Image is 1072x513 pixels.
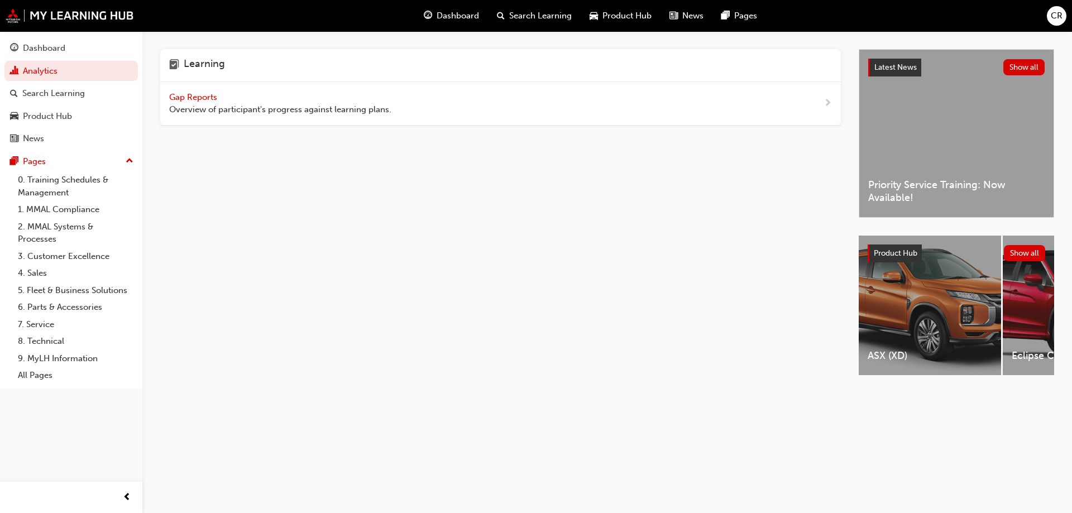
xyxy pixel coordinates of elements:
[824,97,832,111] span: next-icon
[4,151,138,172] button: Pages
[23,42,65,55] div: Dashboard
[874,248,917,258] span: Product Hub
[13,265,138,282] a: 4. Sales
[13,350,138,367] a: 9. MyLH Information
[10,89,18,99] span: search-icon
[1004,245,1046,261] button: Show all
[23,132,44,145] div: News
[13,367,138,384] a: All Pages
[721,9,730,23] span: pages-icon
[169,58,179,73] span: learning-icon
[415,4,488,27] a: guage-iconDashboard
[23,110,72,123] div: Product Hub
[126,154,133,169] span: up-icon
[10,66,18,76] span: chart-icon
[10,157,18,167] span: pages-icon
[602,9,652,22] span: Product Hub
[682,9,703,22] span: News
[859,236,1001,375] a: ASX (XD)
[10,112,18,122] span: car-icon
[13,299,138,316] a: 6. Parts & Accessories
[169,92,219,102] span: Gap Reports
[669,9,678,23] span: news-icon
[10,134,18,144] span: news-icon
[13,171,138,201] a: 0. Training Schedules & Management
[23,155,46,168] div: Pages
[868,244,1045,262] a: Product HubShow all
[712,4,766,27] a: pages-iconPages
[13,248,138,265] a: 3. Customer Excellence
[497,9,505,23] span: search-icon
[13,282,138,299] a: 5. Fleet & Business Solutions
[734,9,757,22] span: Pages
[581,4,661,27] a: car-iconProduct Hub
[13,333,138,350] a: 8. Technical
[22,87,85,100] div: Search Learning
[4,38,138,59] a: Dashboard
[1047,6,1066,26] button: CR
[1003,59,1045,75] button: Show all
[868,179,1045,204] span: Priority Service Training: Now Available!
[874,63,917,72] span: Latest News
[437,9,479,22] span: Dashboard
[184,58,225,73] h4: Learning
[169,103,391,116] span: Overview of participant's progress against learning plans.
[6,8,134,23] img: mmal
[4,83,138,104] a: Search Learning
[13,218,138,248] a: 2. MMAL Systems & Processes
[4,36,138,151] button: DashboardAnalyticsSearch LearningProduct HubNews
[1051,9,1063,22] span: CR
[661,4,712,27] a: news-iconNews
[4,128,138,149] a: News
[160,82,841,126] a: Gap Reports Overview of participant's progress against learning plans.next-icon
[13,316,138,333] a: 7. Service
[4,61,138,81] a: Analytics
[868,59,1045,76] a: Latest NewsShow all
[590,9,598,23] span: car-icon
[424,9,432,23] span: guage-icon
[10,44,18,54] span: guage-icon
[868,349,992,362] span: ASX (XD)
[488,4,581,27] a: search-iconSearch Learning
[4,106,138,127] a: Product Hub
[13,201,138,218] a: 1. MMAL Compliance
[509,9,572,22] span: Search Learning
[123,491,131,505] span: prev-icon
[859,49,1054,218] a: Latest NewsShow allPriority Service Training: Now Available!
